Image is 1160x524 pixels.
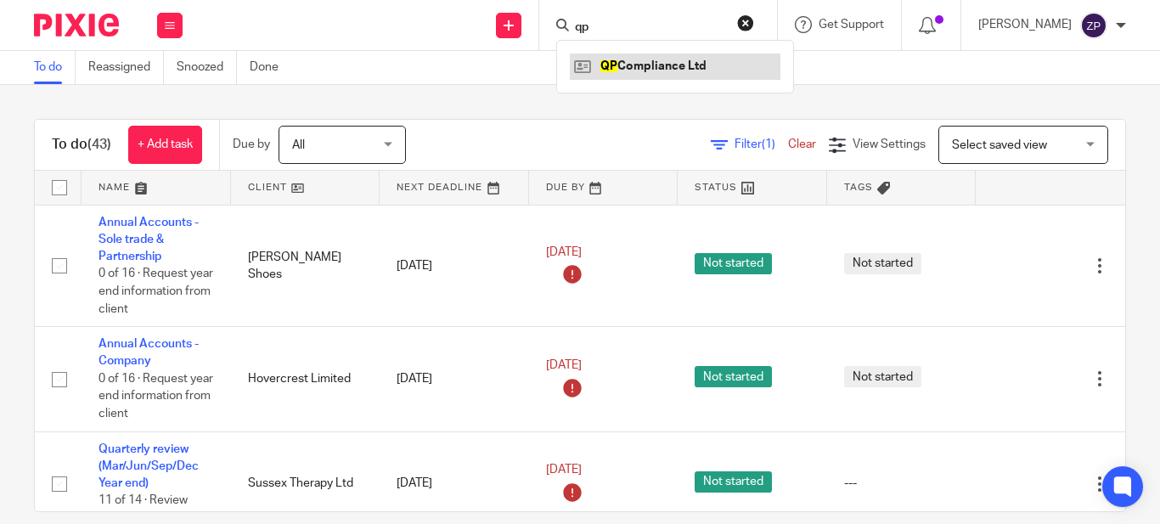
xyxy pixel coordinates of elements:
[844,366,921,387] span: Not started
[292,139,305,151] span: All
[546,359,582,371] span: [DATE]
[737,14,754,31] button: Clear
[128,126,202,164] a: + Add task
[546,465,582,476] span: [DATE]
[952,139,1047,151] span: Select saved view
[380,327,529,431] td: [DATE]
[978,16,1072,33] p: [PERSON_NAME]
[819,19,884,31] span: Get Support
[546,246,582,258] span: [DATE]
[844,475,960,492] div: ---
[52,136,111,154] h1: To do
[735,138,788,150] span: Filter
[380,205,529,327] td: [DATE]
[250,51,291,84] a: Done
[762,138,775,150] span: (1)
[99,338,199,367] a: Annual Accounts - Company
[99,217,199,263] a: Annual Accounts - Sole trade & Partnership
[99,268,213,315] span: 0 of 16 · Request year end information from client
[695,253,772,274] span: Not started
[844,183,873,192] span: Tags
[1080,12,1107,39] img: svg%3E
[233,136,270,153] p: Due by
[99,443,199,490] a: Quarterly review (Mar/Jun/Sep/Dec Year end)
[695,471,772,493] span: Not started
[34,51,76,84] a: To do
[695,366,772,387] span: Not started
[844,253,921,274] span: Not started
[788,138,816,150] a: Clear
[573,20,726,36] input: Search
[34,14,119,37] img: Pixie
[99,373,213,420] span: 0 of 16 · Request year end information from client
[87,138,111,151] span: (43)
[88,51,164,84] a: Reassigned
[231,327,380,431] td: Hovercrest Limited
[177,51,237,84] a: Snoozed
[853,138,926,150] span: View Settings
[231,205,380,327] td: [PERSON_NAME] Shoes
